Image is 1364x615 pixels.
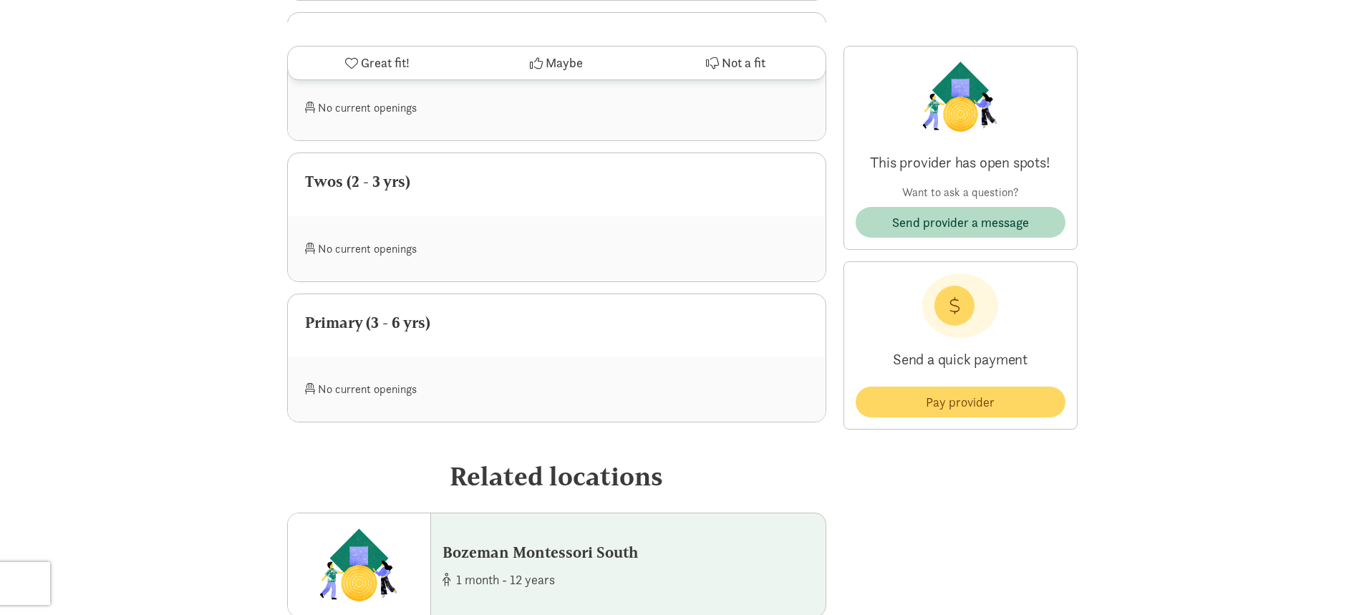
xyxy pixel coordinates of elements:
button: Not a fit [646,47,825,79]
div: Primary (3 - 6 yrs) [305,311,808,334]
span: Not a fit [722,54,765,73]
p: Send a quick payment [856,338,1065,381]
span: Pay provider [926,392,995,412]
div: Pre-Primary (1 yr 6 mos - 3 yrs) [305,30,808,53]
div: Bozeman Montessori South [442,541,638,564]
button: Maybe [467,47,646,79]
div: No current openings [305,92,557,123]
div: No current openings [305,374,557,405]
span: Maybe [546,54,583,73]
div: Twos (2 - 3 yrs) [305,170,808,193]
p: Want to ask a question? [856,184,1065,201]
img: Bozeman Montessori South logo [316,525,402,605]
button: Send provider a message [856,207,1065,238]
p: This provider has open spots! [856,152,1065,173]
span: Send provider a message [892,213,1029,232]
span: Great fit! [361,54,410,73]
div: Related locations [287,457,826,495]
div: 1 month - 12 years [442,569,638,589]
div: No current openings [305,233,557,264]
button: Great fit! [288,47,467,79]
img: Provider logo [919,58,1002,135]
